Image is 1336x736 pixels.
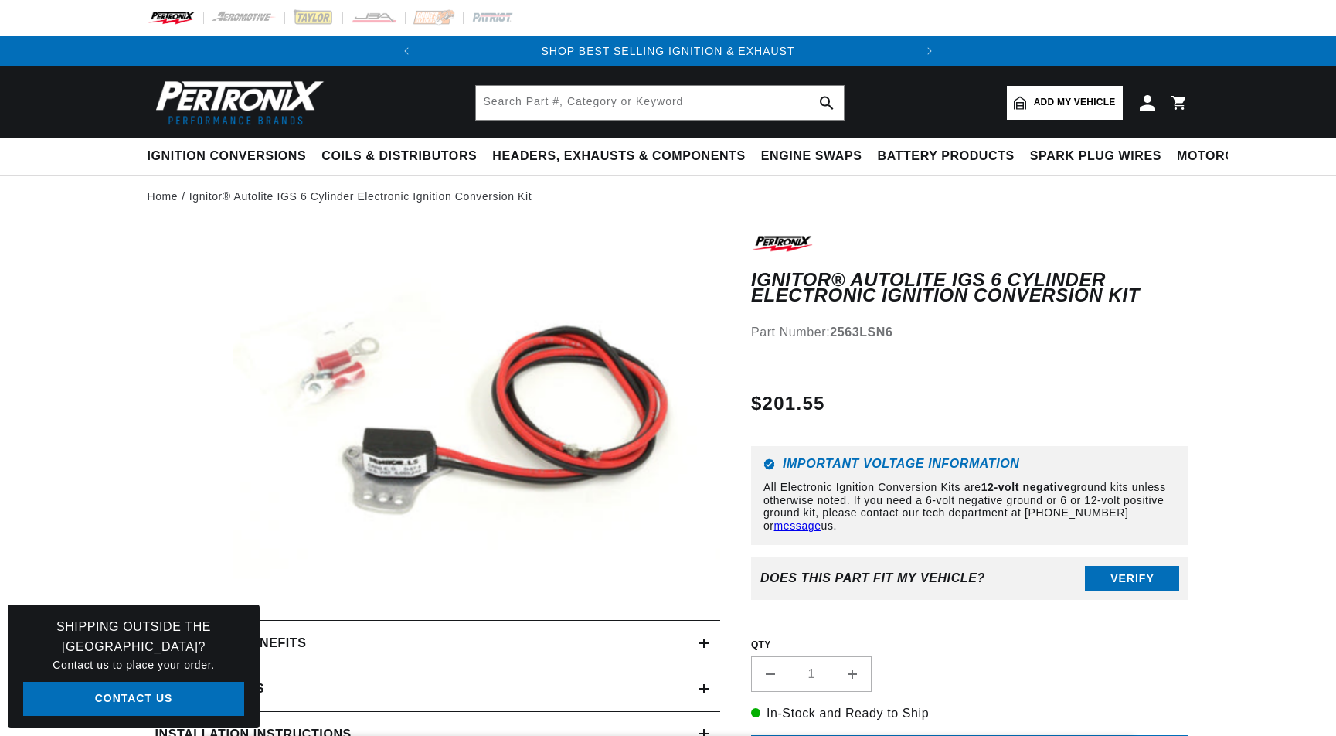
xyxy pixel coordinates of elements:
a: SHOP BEST SELLING IGNITION & EXHAUST [541,45,794,57]
span: Engine Swaps [761,148,862,165]
h3: Shipping Outside the [GEOGRAPHIC_DATA]? [23,617,244,656]
slideshow-component: Translation missing: en.sections.announcements.announcement_bar [109,36,1228,66]
div: Does This part fit My vehicle? [760,571,985,585]
summary: Headers, Exhausts & Components [484,138,753,175]
button: Verify [1085,566,1179,591]
summary: Ignition Conversions [148,138,314,175]
div: Part Number: [751,322,1189,342]
div: Announcement [422,43,913,60]
media-gallery: Gallery Viewer [148,233,720,590]
button: search button [810,86,844,120]
span: Motorcycle [1177,148,1269,165]
label: QTY [751,639,1189,652]
h6: Important Voltage Information [763,458,1177,470]
summary: Features & Benefits [148,621,720,666]
a: Ignitor® Autolite IGS 6 Cylinder Electronic Ignition Conversion Kit [189,188,532,205]
nav: breadcrumbs [148,188,1189,205]
a: Contact Us [23,682,244,717]
summary: Specifications [148,666,720,711]
input: Search Part #, Category or Keyword [476,86,844,120]
p: Contact us to place your order. [23,656,244,673]
span: Coils & Distributors [321,148,477,165]
span: Headers, Exhausts & Components [492,148,745,165]
div: 1 of 2 [422,43,913,60]
strong: 2563LSN6 [830,325,892,339]
summary: Engine Swaps [753,138,870,175]
summary: Motorcycle [1169,138,1277,175]
h1: Ignitor® Autolite IGS 6 Cylinder Electronic Ignition Conversion Kit [751,272,1189,304]
span: Spark Plug Wires [1030,148,1161,165]
p: All Electronic Ignition Conversion Kits are ground kits unless otherwise noted. If you need a 6-v... [763,481,1177,533]
span: $201.55 [751,390,825,417]
span: Battery Products [878,148,1015,165]
p: In-Stock and Ready to Ship [751,704,1189,724]
summary: Spark Plug Wires [1022,138,1169,175]
summary: Coils & Distributors [314,138,484,175]
a: Home [148,188,178,205]
span: Ignition Conversions [148,148,307,165]
button: Translation missing: en.sections.announcements.next_announcement [914,36,945,66]
strong: 12-volt negative [981,481,1070,493]
span: Add my vehicle [1034,95,1116,110]
a: Add my vehicle [1007,86,1123,120]
img: Pertronix [148,76,325,129]
a: message [774,520,821,532]
button: Translation missing: en.sections.announcements.previous_announcement [391,36,422,66]
summary: Battery Products [870,138,1022,175]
